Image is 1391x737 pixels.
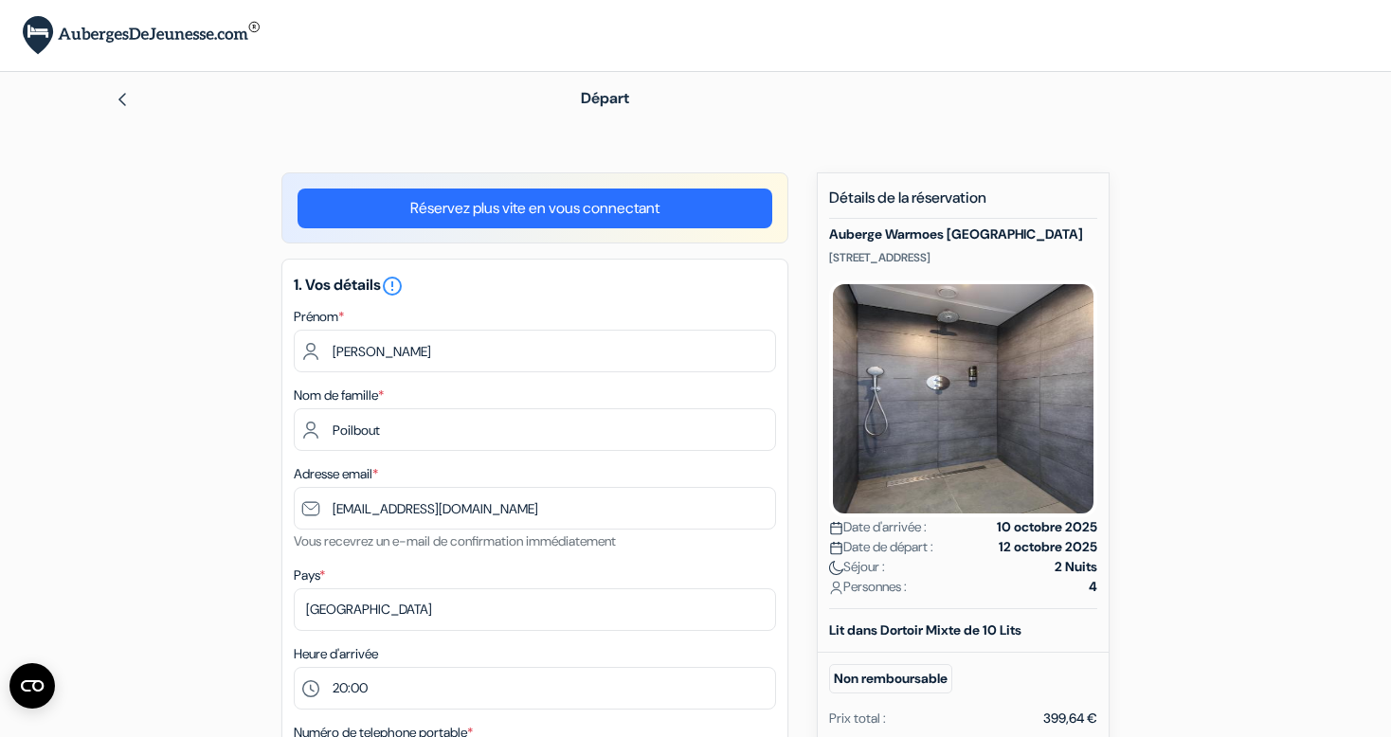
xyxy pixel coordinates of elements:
[294,566,325,585] label: Pays
[829,517,927,537] span: Date d'arrivée :
[829,521,843,535] img: calendar.svg
[294,487,776,530] input: Entrer adresse e-mail
[829,226,1097,243] h5: Auberge Warmoes [GEOGRAPHIC_DATA]
[115,92,130,107] img: left_arrow.svg
[829,541,843,555] img: calendar.svg
[294,330,776,372] input: Entrez votre prénom
[294,532,616,549] small: Vous recevrez un e-mail de confirmation immédiatement
[829,621,1021,638] b: Lit dans Dortoir Mixte de 10 Lits
[294,307,344,327] label: Prénom
[829,537,933,557] span: Date de départ :
[829,664,952,693] small: Non remboursable
[829,561,843,575] img: moon.svg
[829,189,1097,219] h5: Détails de la réservation
[23,16,260,55] img: AubergesDeJeunesse.com
[581,88,629,108] span: Départ
[298,189,772,228] a: Réservez plus vite en vous connectant
[829,250,1097,265] p: [STREET_ADDRESS]
[1089,577,1097,597] strong: 4
[999,537,1097,557] strong: 12 octobre 2025
[829,557,885,577] span: Séjour :
[294,386,384,405] label: Nom de famille
[381,275,404,295] a: error_outline
[829,577,907,597] span: Personnes :
[294,644,378,664] label: Heure d'arrivée
[294,464,378,484] label: Adresse email
[294,275,776,297] h5: 1. Vos détails
[294,408,776,451] input: Entrer le nom de famille
[829,709,886,728] div: Prix total :
[381,275,404,297] i: error_outline
[9,663,55,709] button: Ouvrir le widget CMP
[997,517,1097,537] strong: 10 octobre 2025
[1055,557,1097,577] strong: 2 Nuits
[1043,709,1097,728] div: 399,64 €
[829,581,843,595] img: user_icon.svg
